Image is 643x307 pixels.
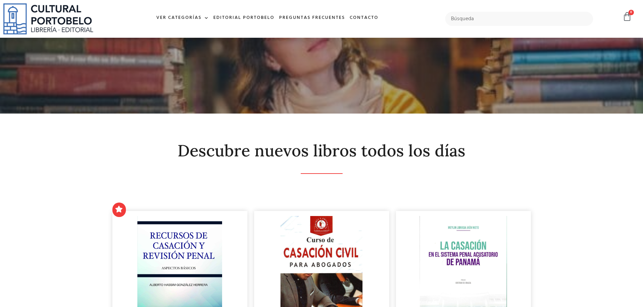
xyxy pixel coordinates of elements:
a: Contacto [347,11,381,25]
a: Editorial Portobelo [211,11,277,25]
h2: Descubre nuevos libros todos los días [112,142,531,160]
a: Ver Categorías [154,11,211,25]
span: 0 [628,10,634,15]
input: Búsqueda [445,12,593,26]
a: Preguntas frecuentes [277,11,347,25]
a: 0 [622,12,632,22]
